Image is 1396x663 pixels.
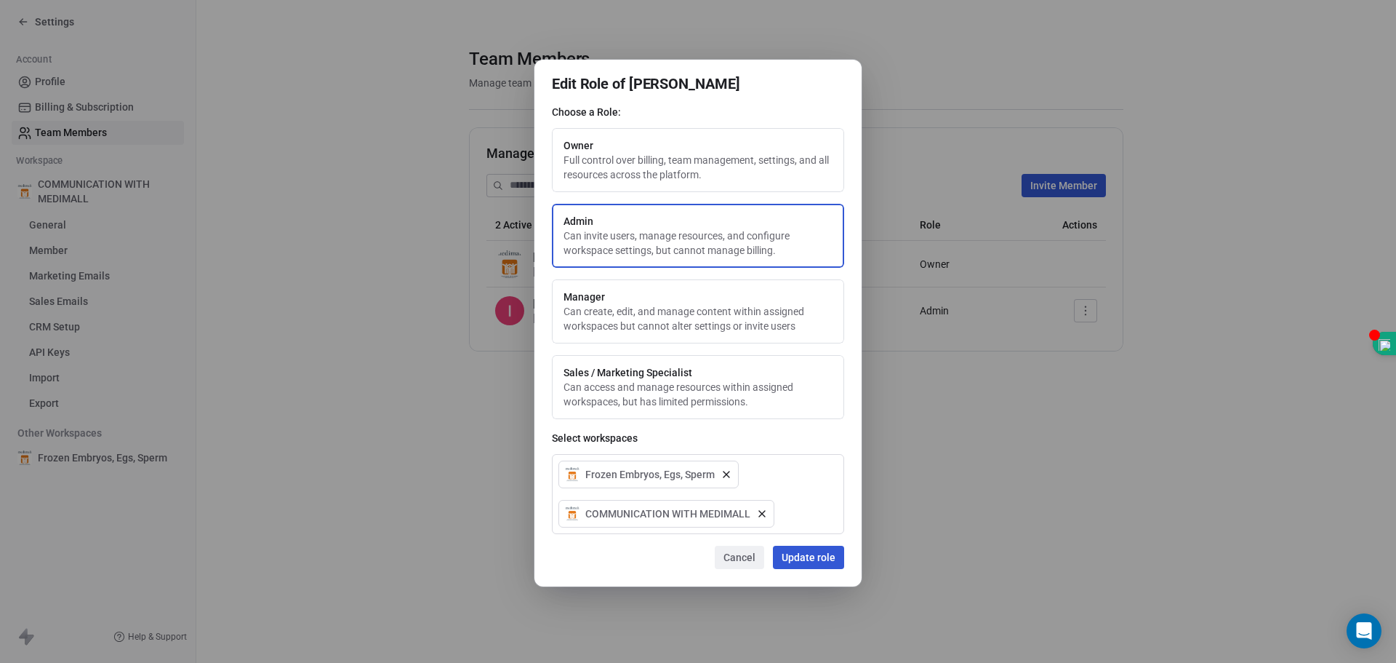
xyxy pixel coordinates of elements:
[552,105,844,119] div: Choose a Role:
[773,546,844,569] button: Update role
[552,431,844,445] div: Select workspaces
[565,507,579,521] img: Medimall%20logo%20(2).1.jpg
[585,507,750,521] span: COMMUNICATION WITH MEDIMALL
[565,467,579,482] img: Medimall%20logo%20(2).1.jpg
[552,77,844,92] h1: Edit Role of [PERSON_NAME]
[715,546,764,569] button: Cancel
[585,467,715,482] span: Frozen Embryos, Egs, Sperm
